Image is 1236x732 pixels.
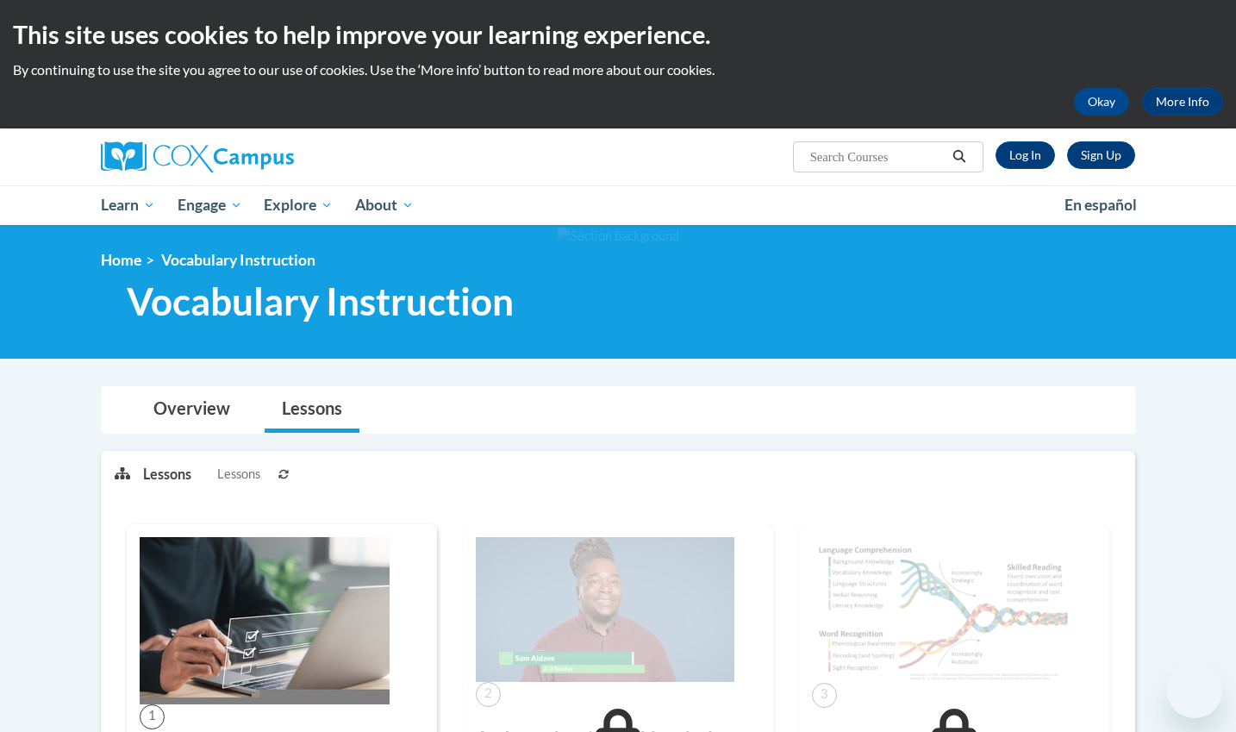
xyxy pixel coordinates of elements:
[178,195,242,216] span: Engage
[1167,663,1222,718] iframe: Button to launch messaging window
[1064,196,1137,214] span: En español
[946,147,972,167] button: Search
[812,683,837,708] span: 3
[101,141,428,172] a: Cox Campus
[264,195,333,216] span: Explore
[101,141,294,172] img: Cox Campus
[344,185,425,225] a: About
[557,227,679,246] img: Section background
[1074,88,1129,116] button: Okay
[476,537,734,682] img: Course Image
[812,537,1071,683] img: Course Image
[166,185,253,225] a: Engage
[90,185,166,225] a: Learn
[808,147,946,167] input: Search Courses
[140,537,390,704] img: Course Image
[1142,88,1223,116] a: More Info
[13,17,1223,52] h2: This site uses cookies to help improve your learning experience.
[143,465,191,484] p: Lessons
[136,387,247,433] a: Overview
[13,60,1223,79] p: By continuing to use the site you agree to our use of cookies. Use the ‘More info’ button to read...
[217,465,260,484] span: Lessons
[253,185,344,225] a: Explore
[140,704,165,729] span: 1
[101,251,141,269] a: Home
[996,141,1055,169] a: Log In
[476,682,501,707] span: 2
[127,278,514,324] span: Vocabulary Instruction
[355,195,414,216] span: About
[101,195,155,216] span: Learn
[1053,187,1148,223] a: En español
[161,251,315,269] span: Vocabulary Instruction
[265,387,359,433] a: Lessons
[75,185,1161,225] div: Main menu
[1067,141,1135,169] a: Register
